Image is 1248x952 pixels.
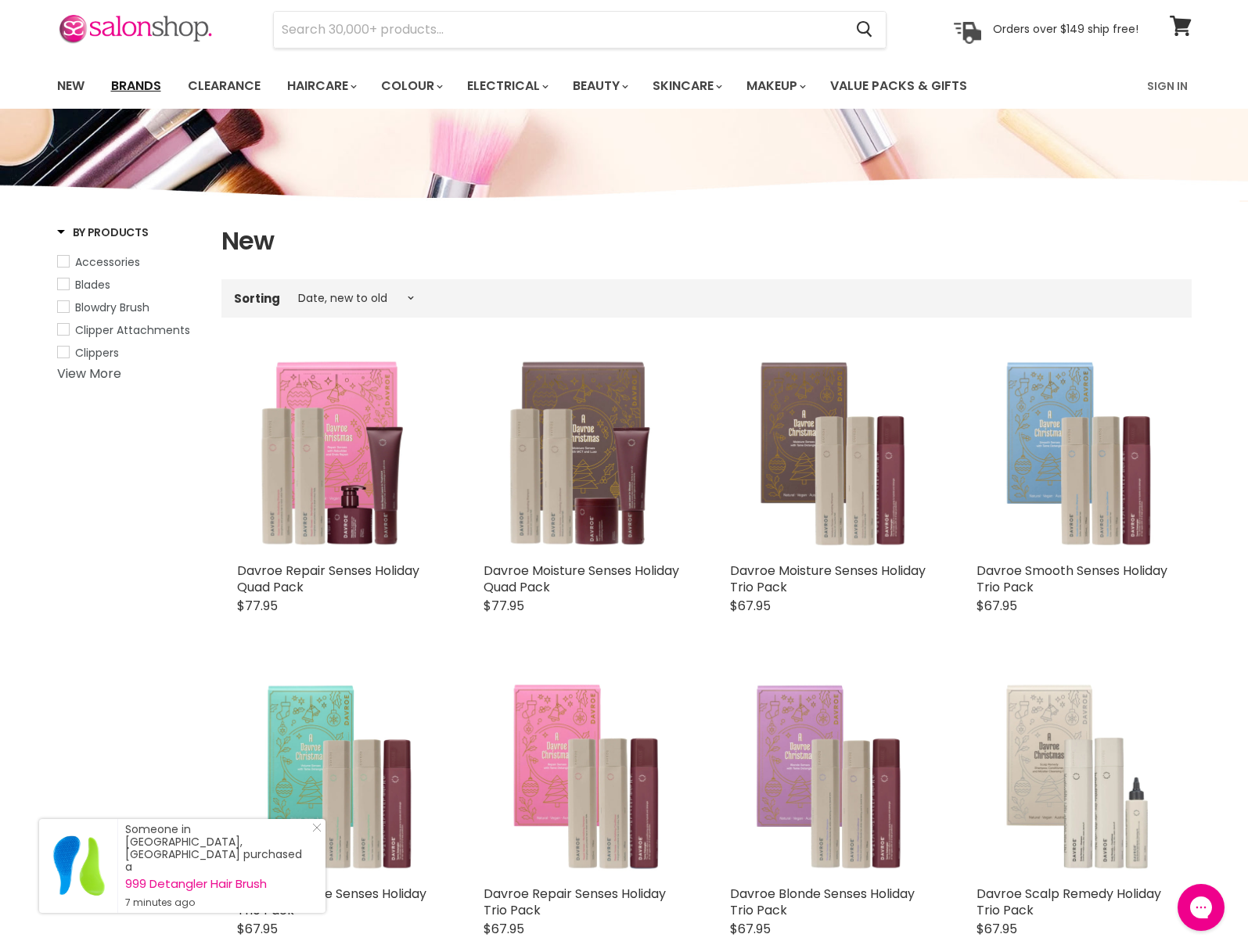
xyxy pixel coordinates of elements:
[818,70,979,102] a: Value Packs & Gifts
[730,885,915,919] a: Davroe Blonde Senses Holiday Trio Pack
[1170,878,1232,936] iframe: Gorgias live chat messenger
[39,819,117,913] a: Visit product page
[1138,70,1197,102] a: Sign In
[237,678,437,878] a: Davroe Volume Senses Holiday Trio Pack Davroe Volume Senses Holiday Trio Pack
[484,678,683,878] img: Davroe Repair Senses Holiday Trio Pack
[976,885,1161,919] a: Davroe Scalp Remedy Holiday Trio Pack
[38,63,1211,109] nav: Main
[730,678,930,878] a: Davroe Blonde Senses Holiday Trio Pack Davroe Blonde Senses Holiday Trio Pack
[273,11,887,48] form: Product
[125,823,310,909] div: Someone in [GEOGRAPHIC_DATA], [GEOGRAPHIC_DATA] purchased a
[125,878,310,890] a: 999 Detangler Hair Brush
[976,678,1176,878] img: Davroe Scalp Remedy Holiday Trio Pack
[735,70,815,102] a: Makeup
[312,823,322,832] svg: Close Icon
[306,823,322,839] a: Close Notification
[125,896,310,909] small: 7 minutes ago
[237,562,419,596] a: Davroe Repair Senses Holiday Quad Pack
[45,70,96,102] a: New
[561,70,638,102] a: Beauty
[730,597,771,615] span: $67.95
[976,597,1017,615] span: $67.95
[484,597,524,615] span: $77.95
[484,920,524,938] span: $67.95
[484,562,679,596] a: Davroe Moisture Senses Holiday Quad Pack
[455,70,558,102] a: Electrical
[275,70,366,102] a: Haircare
[976,562,1167,596] a: Davroe Smooth Senses Holiday Trio Pack
[730,920,771,938] span: $67.95
[45,63,1059,109] ul: Main menu
[641,70,732,102] a: Skincare
[484,678,683,878] a: Davroe Repair Senses Holiday Trio Pack Davroe Repair Senses Holiday Trio Pack
[844,12,886,48] button: Search
[730,678,930,878] img: Davroe Blonde Senses Holiday Trio Pack
[237,597,278,615] span: $77.95
[237,678,437,878] img: Davroe Volume Senses Holiday Trio Pack
[369,70,452,102] a: Colour
[976,678,1176,878] a: Davroe Scalp Remedy Holiday Trio Pack Davroe Scalp Remedy Holiday Trio Pack
[993,22,1138,36] p: Orders over $149 ship free!
[176,70,272,102] a: Clearance
[976,920,1017,938] span: $67.95
[99,70,173,102] a: Brands
[274,12,844,48] input: Search
[237,920,278,938] span: $67.95
[237,885,426,919] a: Davroe Volume Senses Holiday Trio Pack
[730,562,926,596] a: Davroe Moisture Senses Holiday Trio Pack
[484,885,666,919] a: Davroe Repair Senses Holiday Trio Pack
